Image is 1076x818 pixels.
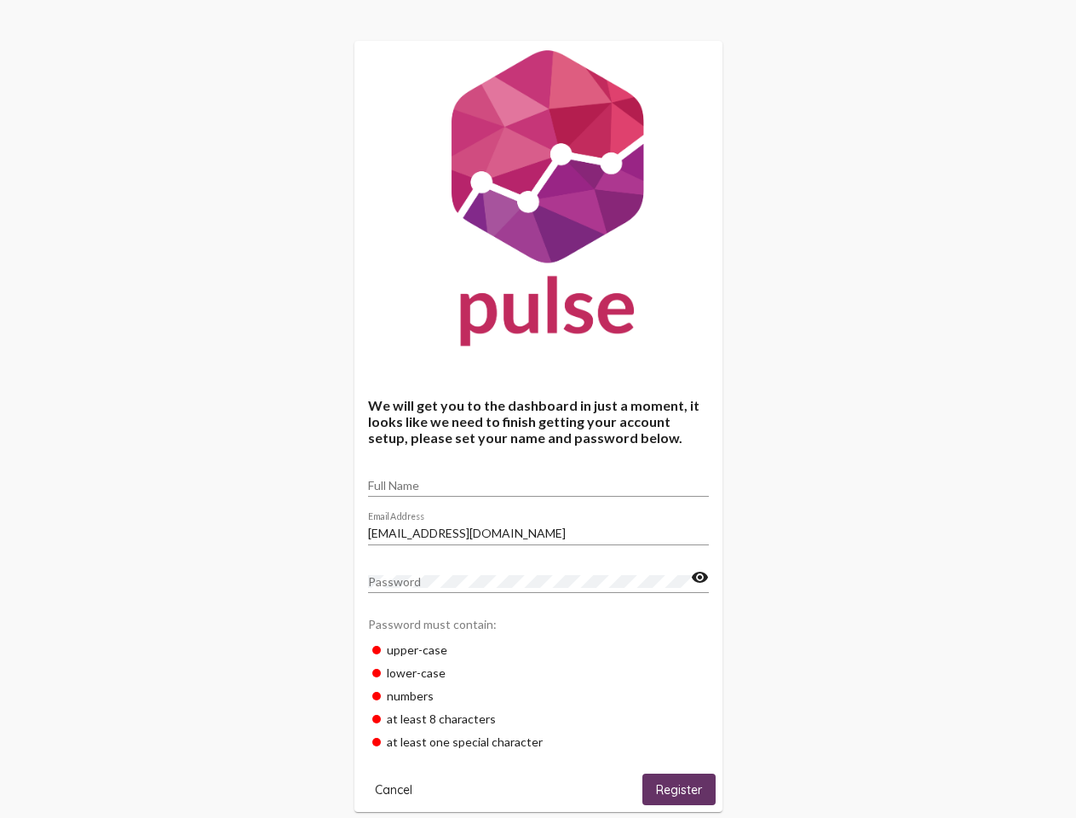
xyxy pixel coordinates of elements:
[656,782,702,798] span: Register
[361,774,426,805] button: Cancel
[354,41,722,363] img: Pulse For Good Logo
[368,397,709,446] h4: We will get you to the dashboard in just a moment, it looks like we need to finish getting your a...
[368,707,709,730] div: at least 8 characters
[368,608,709,638] div: Password must contain:
[368,730,709,753] div: at least one special character
[691,567,709,588] mat-icon: visibility
[375,782,412,798] span: Cancel
[642,774,716,805] button: Register
[368,661,709,684] div: lower-case
[368,638,709,661] div: upper-case
[368,684,709,707] div: numbers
